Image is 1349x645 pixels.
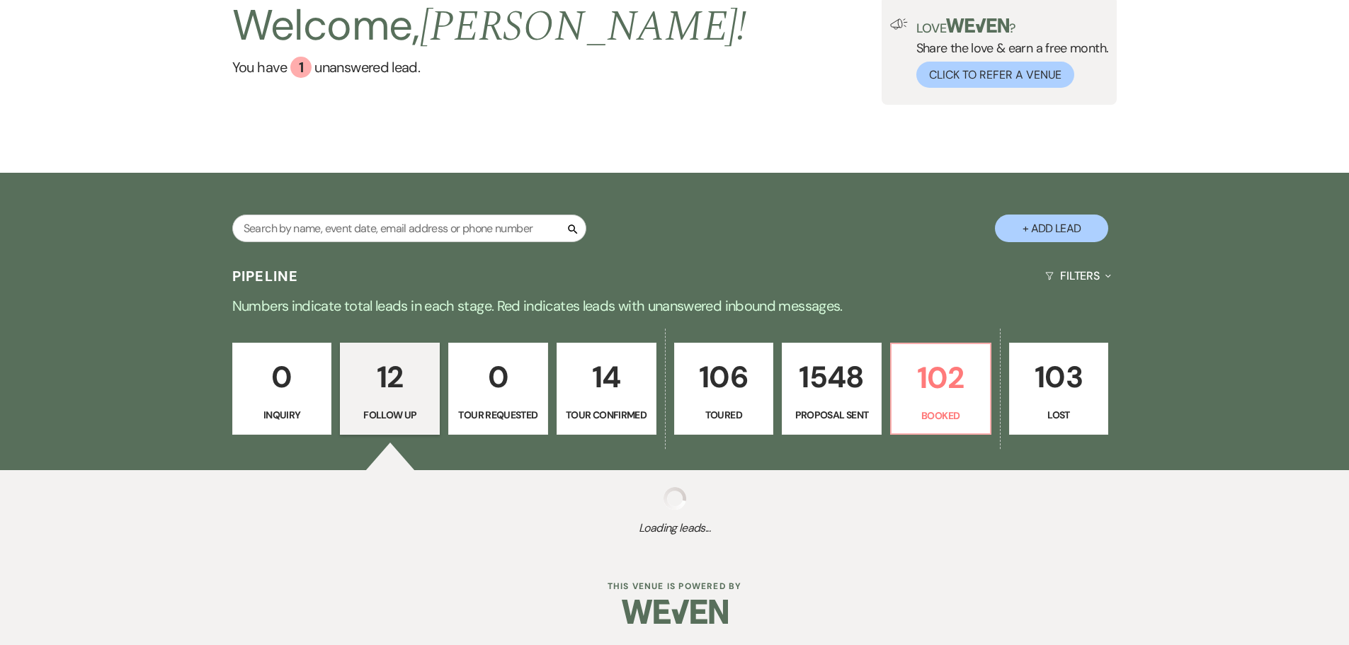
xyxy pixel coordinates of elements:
p: 14 [566,353,647,401]
input: Search by name, event date, email address or phone number [232,215,586,242]
p: 106 [683,353,765,401]
a: 106Toured [674,343,774,435]
p: 0 [241,353,323,401]
button: Click to Refer a Venue [916,62,1074,88]
p: 103 [1018,353,1100,401]
a: 103Lost [1009,343,1109,435]
p: Lost [1018,407,1100,423]
p: 102 [900,354,981,401]
img: loud-speaker-illustration.svg [890,18,908,30]
p: Booked [900,408,981,423]
a: 12Follow Up [340,343,440,435]
img: Weven Logo [622,587,728,637]
a: 102Booked [890,343,991,435]
p: Tour Requested [457,407,539,423]
p: Inquiry [241,407,323,423]
a: 0Inquiry [232,343,332,435]
img: weven-logo-green.svg [946,18,1009,33]
img: loading spinner [664,487,686,510]
a: 1548Proposal Sent [782,343,882,435]
p: Proposal Sent [791,407,872,423]
span: Loading leads... [67,520,1282,537]
p: 12 [349,353,431,401]
h3: Pipeline [232,266,299,286]
p: 0 [457,353,539,401]
button: Filters [1040,257,1117,295]
a: 14Tour Confirmed [557,343,656,435]
button: + Add Lead [995,215,1108,242]
div: Share the love & earn a free month. [908,18,1109,88]
p: Follow Up [349,407,431,423]
p: Numbers indicate total leads in each stage. Red indicates leads with unanswered inbound messages. [165,295,1185,317]
p: Tour Confirmed [566,407,647,423]
a: 0Tour Requested [448,343,548,435]
p: Love ? [916,18,1109,35]
p: 1548 [791,353,872,401]
div: 1 [290,57,312,78]
a: You have 1 unanswered lead. [232,57,747,78]
p: Toured [683,407,765,423]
